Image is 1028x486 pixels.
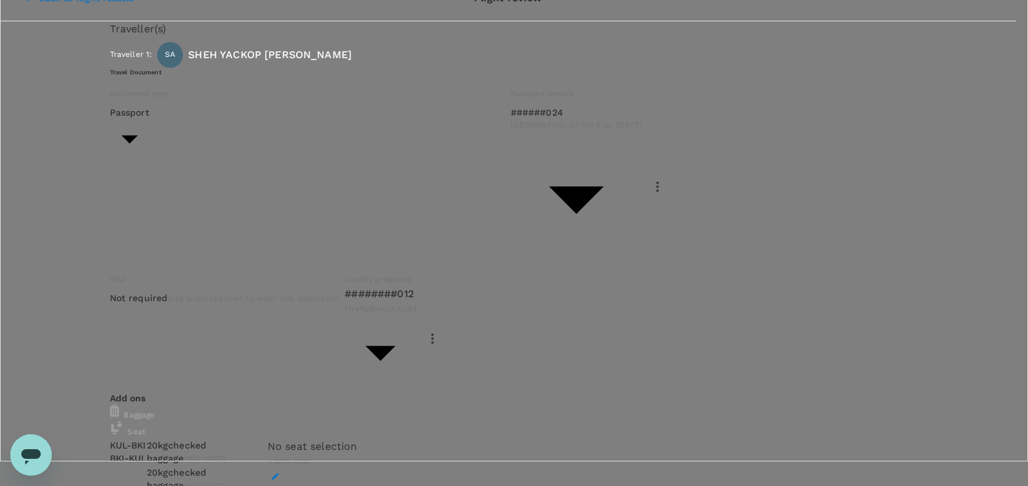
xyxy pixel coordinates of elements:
p: ######024 [511,106,643,119]
p: Traveller(s) [110,21,906,37]
span: Visa is not required to enter this destination [167,294,339,303]
span: Passport details [511,89,573,98]
p: ########012 [345,286,417,302]
div: Seat [110,421,906,439]
img: baggage-icon [110,421,123,434]
p: SHEH YACKOP [PERSON_NAME] [188,47,352,63]
p: Traveller 1 : [110,48,153,61]
p: KUL - BKI [110,439,147,452]
img: baggage-icon [110,405,119,417]
span: [GEOGRAPHIC_DATA] | Exp: [DATE] [511,119,643,132]
span: Firefly | Enrich Gold [345,304,417,313]
p: Passport [110,106,149,119]
span: 20kg checked baggage [147,440,207,463]
p: BKI - KUL [110,452,147,465]
span: INCLUDED [184,454,226,463]
div: No seat selection [268,439,383,454]
span: Visa [110,275,126,284]
div: Baggage [110,405,906,422]
span: Document type [110,89,169,98]
span: + MYR 0.00 [268,457,310,466]
span: SA [165,48,175,61]
h6: Travel Document [110,68,906,76]
iframe: Button to launch messaging window [10,434,52,476]
span: Loyalty programs [345,275,411,284]
p: Not required [110,291,168,304]
p: Add ons [110,392,906,405]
